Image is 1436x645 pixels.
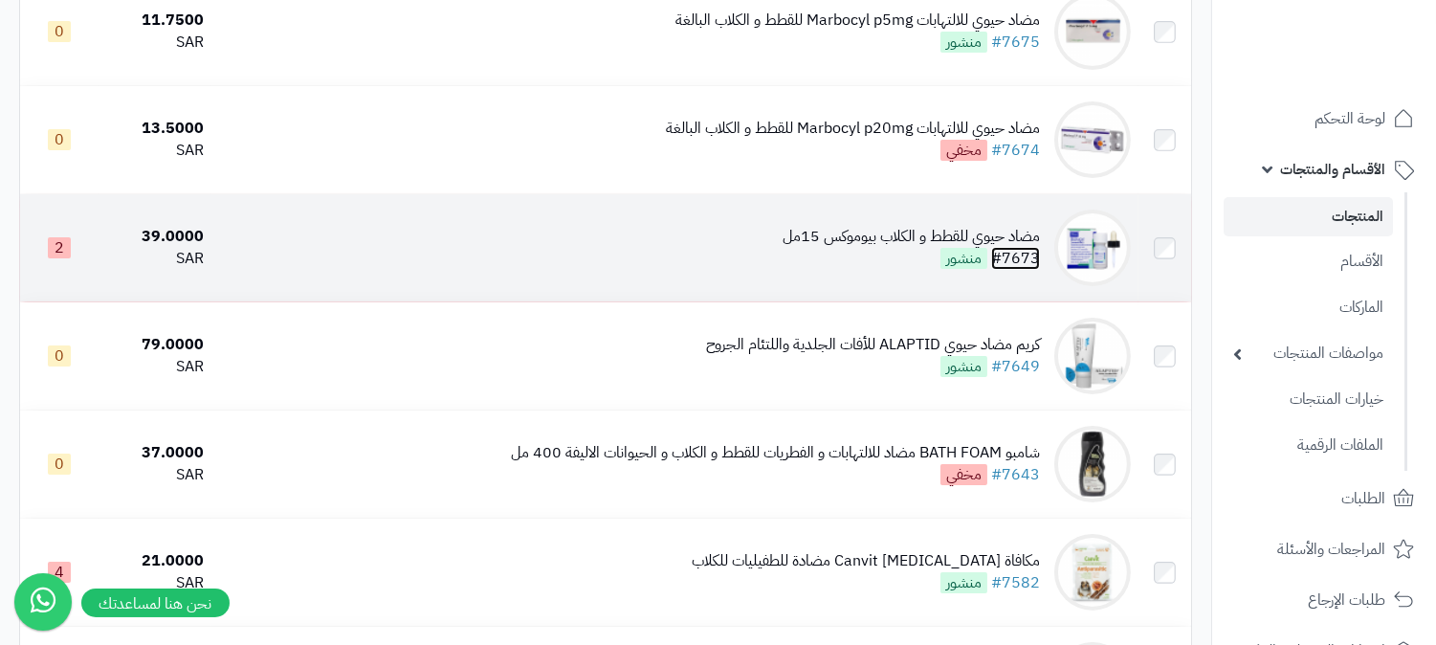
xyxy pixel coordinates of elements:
a: #7673 [991,247,1040,270]
span: 2 [48,237,71,258]
div: SAR [106,140,204,162]
div: 79.0000 [106,334,204,356]
span: الطلبات [1341,485,1385,512]
a: #7649 [991,355,1040,378]
div: 21.0000 [106,550,204,572]
div: 39.0000 [106,226,204,248]
div: مضاد حيوي للالتهابات Marbocyl p5mg للقطط و الكلاب البالغة [675,10,1040,32]
a: المراجعات والأسئلة [1224,526,1425,572]
span: منشور [940,572,987,593]
span: لوحة التحكم [1314,105,1385,132]
a: #7643 [991,463,1040,486]
span: منشور [940,356,987,377]
div: SAR [106,356,204,378]
span: 0 [48,454,71,475]
span: منشور [940,32,987,53]
div: شامبو BATH FOAM مضاد للالتهابات و الفطريات للقطط و الكلاب و الحيوانات الاليفة 400 مل [511,442,1040,464]
a: الملفات الرقمية [1224,425,1393,466]
span: 0 [48,21,71,42]
div: SAR [106,248,204,270]
a: #7675 [991,31,1040,54]
a: الماركات [1224,287,1393,328]
div: 13.5000 [106,118,204,140]
div: مضاد حيوي للالتهابات Marbocyl p20mg للقطط و الكلاب البالغة [666,118,1040,140]
div: 11.7500 [106,10,204,32]
div: كريم مضاد حيوي ALAPTID للأفات الجلدية واللتئام الجروح [706,334,1040,356]
div: SAR [106,32,204,54]
span: طلبات الإرجاع [1308,587,1385,613]
a: المنتجات [1224,197,1393,236]
span: 0 [48,345,71,367]
span: منشور [940,248,987,269]
img: مضاد حيوي للقطط و الكلاب بيوموكس 15مل [1054,210,1131,286]
span: المراجعات والأسئلة [1277,536,1385,563]
span: مخفي [940,140,987,161]
img: مكافاة Antiparasitic Canvit مضادة للطفيليات للكلاب [1054,534,1131,611]
div: SAR [106,464,204,486]
img: شامبو BATH FOAM مضاد للالتهابات و الفطريات للقطط و الكلاب و الحيوانات الاليفة 400 مل [1054,426,1131,502]
a: مواصفات المنتجات [1224,333,1393,374]
div: SAR [106,572,204,594]
a: الطلبات [1224,476,1425,522]
a: خيارات المنتجات [1224,379,1393,420]
img: مضاد حيوي للالتهابات Marbocyl p20mg للقطط و الكلاب البالغة [1054,101,1131,178]
span: 4 [48,562,71,583]
span: مخفي [940,464,987,485]
span: الأقسام والمنتجات [1280,156,1385,183]
a: لوحة التحكم [1224,96,1425,142]
a: #7674 [991,139,1040,162]
a: الأقسام [1224,241,1393,282]
img: كريم مضاد حيوي ALAPTID للأفات الجلدية واللتئام الجروح [1054,318,1131,394]
span: 0 [48,129,71,150]
a: #7582 [991,571,1040,594]
div: مكافاة [MEDICAL_DATA] Canvit مضادة للطفيليات للكلاب [692,550,1040,572]
div: 37.0000 [106,442,204,464]
a: طلبات الإرجاع [1224,577,1425,623]
div: مضاد حيوي للقطط و الكلاب بيوموكس 15مل [783,226,1040,248]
